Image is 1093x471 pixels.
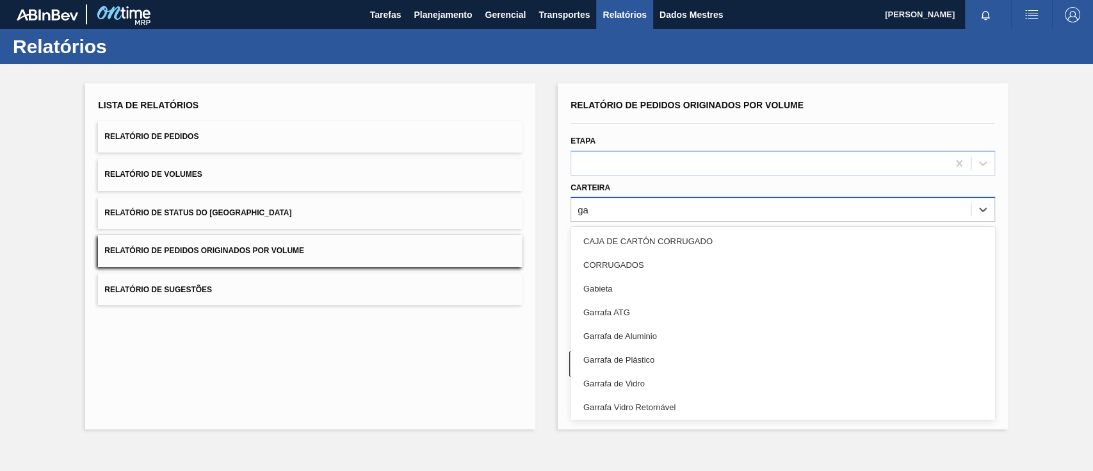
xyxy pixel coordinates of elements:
button: Limpar [569,351,776,377]
font: Relatórios [603,10,646,20]
div: CAJA DE CARTÓN CORRUGADO [571,229,995,253]
font: Planejamento [414,10,472,20]
button: Notificações [965,6,1006,24]
button: Relatório de Pedidos Originados por Volume [98,235,522,267]
font: Relatório de Status do [GEOGRAPHIC_DATA] [104,208,291,217]
button: Relatório de Sugestões [98,274,522,305]
font: Relatório de Pedidos Originados por Volume [571,100,804,110]
font: Relatório de Volumes [104,170,202,179]
font: Tarefas [370,10,401,20]
div: Garrafa de Plástico [571,348,995,372]
font: Relatório de Pedidos Originados por Volume [104,247,304,256]
div: Garrafa de Vidro [571,372,995,395]
font: Gerencial [485,10,526,20]
font: Etapa [571,136,595,145]
font: Relatórios [13,36,107,57]
img: ações do usuário [1024,7,1039,22]
button: Relatório de Status do [GEOGRAPHIC_DATA] [98,197,522,229]
button: Relatório de Pedidos [98,121,522,153]
img: TNhmsLtSVTkK8tSr43FrP2fwEKptu5GPRR3wAAAABJRU5ErkJggg== [17,9,78,21]
font: Lista de Relatórios [98,100,198,110]
font: Transportes [538,10,590,20]
div: Garrafa Vidro Retornável [571,395,995,419]
font: Carteira [571,183,610,192]
div: CORRUGADOS [571,253,995,277]
font: Dados Mestres [660,10,724,20]
font: Relatório de Pedidos [104,132,198,141]
div: Garrafa de Aluminio [571,324,995,348]
button: Relatório de Volumes [98,159,522,190]
div: Gabieta [571,277,995,301]
font: Relatório de Sugestões [104,285,212,293]
font: [PERSON_NAME] [885,10,955,19]
img: Sair [1065,7,1080,22]
div: Garrafa ATG [571,301,995,324]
